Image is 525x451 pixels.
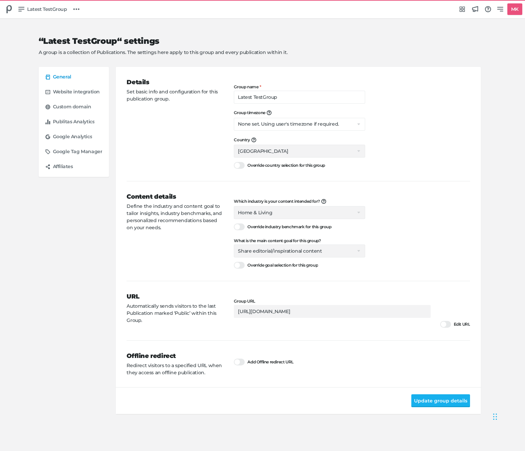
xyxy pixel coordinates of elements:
[454,321,470,328] span: Edit URL
[491,400,525,432] iframe: Chat Widget
[43,146,105,158] a: Google Tag Manager
[411,394,470,407] button: Update group details
[43,131,105,143] a: Google Analytics
[127,88,223,103] p: Set basic info and configuration for this publication group.
[127,78,223,87] h3: Details
[43,101,105,113] a: Custom domain
[43,161,105,173] a: Affiliates
[53,134,92,140] h5: Google Analytics
[53,149,102,155] h5: Google Tag Manager
[127,303,223,324] p: Automatically sends visitors to the last Publication marked ‘Public’ within this Group.
[234,199,326,205] span: Which industry is your content intended for?
[53,164,73,169] h5: Affiliates
[493,407,497,427] div: Drag
[53,89,100,95] h5: Website integration
[43,116,105,128] a: Publitas Analytics
[43,71,105,83] a: General
[127,292,223,301] h3: URL
[456,3,468,15] a: Integrations Hub
[53,74,71,80] h5: General
[53,104,91,110] h5: Custom domain
[247,223,331,230] span: Override industry benchmark for this group
[247,359,293,365] span: Add Offline redirect URL
[53,119,95,125] h5: Publitas Analytics
[234,110,271,116] span: Group timezone
[127,362,223,376] p: Redirect visitors to a specified URL when they access an offline publication.
[39,49,476,56] p: A group is a collection of Publications. The settings here apply to this group and every publicat...
[127,192,223,201] h3: Content details
[247,262,318,269] span: Override goal selection for this group
[127,203,223,231] p: Define the industry and content goal to tailor insights, industry benchmarks, and personalized re...
[3,3,16,16] div: Latest TestGroup
[247,162,325,169] span: Override country selection for this group
[234,299,431,304] label: Group URL
[127,351,223,361] h3: Offline redirect
[508,4,521,15] h5: MK
[43,86,105,98] a: Website integration
[234,238,365,243] label: What is the main content goal for this group?
[234,85,365,89] label: Group name
[234,138,256,143] span: Country
[27,5,67,13] span: Latest TestGroup
[39,36,476,46] h2: “Latest TestGroup“ settings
